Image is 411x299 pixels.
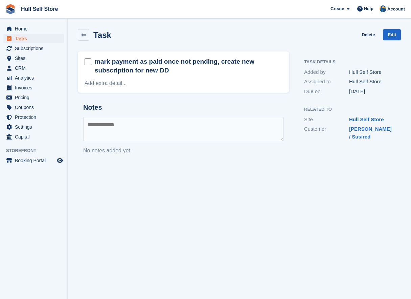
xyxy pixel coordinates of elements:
span: Analytics [15,73,55,83]
h2: Notes [83,104,284,111]
a: menu [3,93,64,102]
span: Tasks [15,34,55,43]
a: menu [3,103,64,112]
a: Preview store [56,156,64,165]
img: Hull Self Store [380,5,386,12]
a: menu [3,156,64,165]
span: Capital [15,132,55,142]
a: Edit [383,29,401,40]
div: Hull Self Store [349,78,394,86]
span: Booking Portal [15,156,55,165]
a: Hull Self Store [349,116,384,122]
span: Sites [15,54,55,63]
h2: mark payment as paid once not pending, create new subscription for new DD [95,57,282,75]
a: menu [3,122,64,132]
span: Storefront [6,147,67,154]
div: Site [304,116,349,124]
span: Protection [15,112,55,122]
span: Invoices [15,83,55,92]
h2: Task Details [304,60,394,65]
span: Coupons [15,103,55,112]
a: menu [3,112,64,122]
a: menu [3,132,64,142]
span: Subscriptions [15,44,55,53]
div: Hull Self Store [349,68,394,76]
h2: Task [93,30,111,40]
a: menu [3,83,64,92]
a: Hull Self Store [18,3,61,15]
div: Customer [304,125,349,141]
span: Pricing [15,93,55,102]
a: menu [3,24,64,34]
div: Assigned to [304,78,349,86]
a: menu [3,63,64,73]
div: Added by [304,68,349,76]
h2: Related to [304,107,394,112]
img: stora-icon-8386f47178a22dfd0bd8f6a31ec36ba5ce8667c1dd55bd0f319d3a0aa187defe.svg [5,4,16,14]
span: Settings [15,122,55,132]
div: [DATE] [349,88,394,95]
span: Create [330,5,344,12]
span: Home [15,24,55,34]
a: Delete [362,29,375,40]
span: Account [387,6,405,13]
span: No notes added yet [83,148,130,153]
span: CRM [15,63,55,73]
a: Add extra detail... [85,80,127,86]
a: menu [3,34,64,43]
a: [PERSON_NAME] / Susired [349,126,392,140]
a: menu [3,54,64,63]
div: Due on [304,88,349,95]
a: menu [3,73,64,83]
a: menu [3,44,64,53]
span: Help [364,5,373,12]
